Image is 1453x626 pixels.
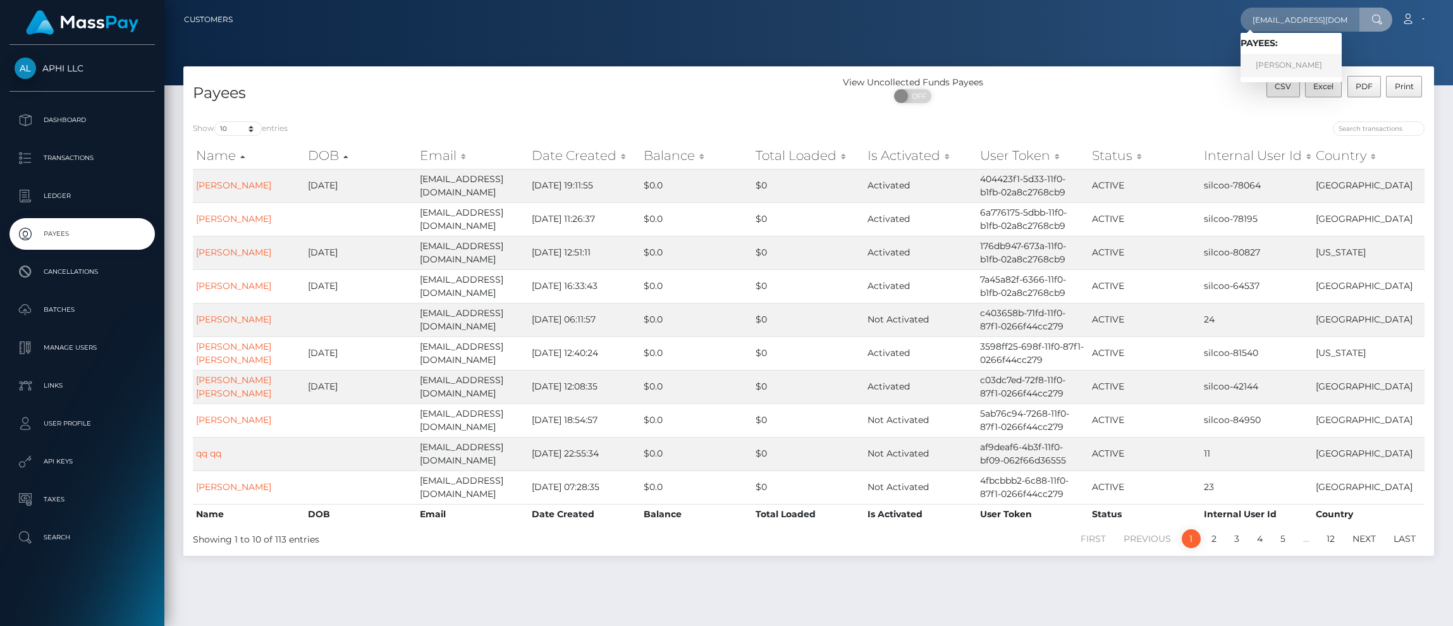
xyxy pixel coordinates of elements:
td: [GEOGRAPHIC_DATA] [1313,202,1425,236]
a: Batches [9,294,155,326]
td: [DATE] [305,336,417,370]
p: Taxes [15,490,150,509]
td: Activated [864,169,976,202]
a: 4 [1250,529,1270,548]
td: ACTIVE [1089,370,1201,403]
td: 24 [1201,303,1313,336]
td: Activated [864,336,976,370]
td: [DATE] 19:11:55 [529,169,641,202]
a: Last [1387,529,1423,548]
td: silcoo-84950 [1201,403,1313,437]
a: Transactions [9,142,155,174]
td: ACTIVE [1089,403,1201,437]
a: Search [9,522,155,553]
td: Activated [864,236,976,269]
a: Dashboard [9,104,155,136]
input: Search... [1241,8,1359,32]
td: [DATE] [305,269,417,303]
a: [PERSON_NAME] [196,481,271,493]
td: $0 [752,470,864,504]
td: $0.0 [641,303,752,336]
p: Ledger [15,187,150,206]
td: 7a45a82f-6366-11f0-b1fb-02a8c2768cb9 [977,269,1089,303]
a: qq qq [196,448,221,459]
td: $0.0 [641,269,752,303]
a: 3 [1227,529,1246,548]
td: $0 [752,437,864,470]
th: User Token: activate to sort column ascending [977,143,1089,168]
p: Search [15,528,150,547]
th: Name [193,504,305,524]
button: Print [1386,76,1422,97]
a: [PERSON_NAME] [196,314,271,325]
td: silcoo-80827 [1201,236,1313,269]
td: $0 [752,236,864,269]
p: Cancellations [15,262,150,281]
th: Total Loaded: activate to sort column ascending [752,143,864,168]
td: [EMAIL_ADDRESS][DOMAIN_NAME] [417,236,529,269]
td: $0 [752,336,864,370]
span: OFF [901,89,933,103]
td: ACTIVE [1089,437,1201,470]
td: ACTIVE [1089,202,1201,236]
a: 12 [1320,529,1342,548]
td: [US_STATE] [1313,236,1425,269]
div: View Uncollected Funds Payees [809,76,1017,89]
a: User Profile [9,408,155,439]
a: [PERSON_NAME] [196,280,271,292]
td: silcoo-78195 [1201,202,1313,236]
td: c403658b-71fd-11f0-87f1-0266f44cc279 [977,303,1089,336]
th: Is Activated: activate to sort column ascending [864,143,976,168]
td: $0 [752,169,864,202]
td: Activated [864,269,976,303]
td: [EMAIL_ADDRESS][DOMAIN_NAME] [417,202,529,236]
td: ACTIVE [1089,303,1201,336]
td: [DATE] 11:26:37 [529,202,641,236]
td: Activated [864,202,976,236]
td: $0.0 [641,169,752,202]
a: Next [1346,529,1383,548]
a: Taxes [9,484,155,515]
td: [EMAIL_ADDRESS][DOMAIN_NAME] [417,303,529,336]
td: [GEOGRAPHIC_DATA] [1313,370,1425,403]
div: Showing 1 to 10 of 113 entries [193,528,695,546]
td: $0.0 [641,470,752,504]
td: [GEOGRAPHIC_DATA] [1313,269,1425,303]
td: $0.0 [641,202,752,236]
td: [EMAIL_ADDRESS][DOMAIN_NAME] [417,470,529,504]
td: Not Activated [864,437,976,470]
td: ACTIVE [1089,169,1201,202]
label: Show entries [193,121,288,136]
td: $0.0 [641,236,752,269]
td: af9deaf6-4b3f-11f0-bf09-062f66d36555 [977,437,1089,470]
p: Manage Users [15,338,150,357]
th: Status: activate to sort column ascending [1089,143,1201,168]
a: [PERSON_NAME] [PERSON_NAME] [196,374,271,399]
td: [DATE] [305,236,417,269]
th: Date Created [529,504,641,524]
td: 176db947-673a-11f0-b1fb-02a8c2768cb9 [977,236,1089,269]
a: Customers [184,6,233,33]
td: 6a776175-5dbb-11f0-b1fb-02a8c2768cb9 [977,202,1089,236]
td: [GEOGRAPHIC_DATA] [1313,470,1425,504]
a: [PERSON_NAME] [196,247,271,258]
td: Activated [864,370,976,403]
a: [PERSON_NAME] [196,180,271,191]
td: Not Activated [864,403,976,437]
button: CSV [1266,76,1300,97]
td: silcoo-78064 [1201,169,1313,202]
td: [GEOGRAPHIC_DATA] [1313,437,1425,470]
td: [GEOGRAPHIC_DATA] [1313,303,1425,336]
p: Transactions [15,149,150,168]
td: [DATE] 18:54:57 [529,403,641,437]
span: Excel [1313,82,1333,91]
p: Payees [15,224,150,243]
td: $0.0 [641,403,752,437]
td: [EMAIL_ADDRESS][DOMAIN_NAME] [417,336,529,370]
td: [DATE] 12:08:35 [529,370,641,403]
td: 5ab76c94-7268-11f0-87f1-0266f44cc279 [977,403,1089,437]
span: APHI LLC [9,63,155,74]
img: APHI LLC [15,58,36,79]
th: Date Created: activate to sort column ascending [529,143,641,168]
a: Cancellations [9,256,155,288]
